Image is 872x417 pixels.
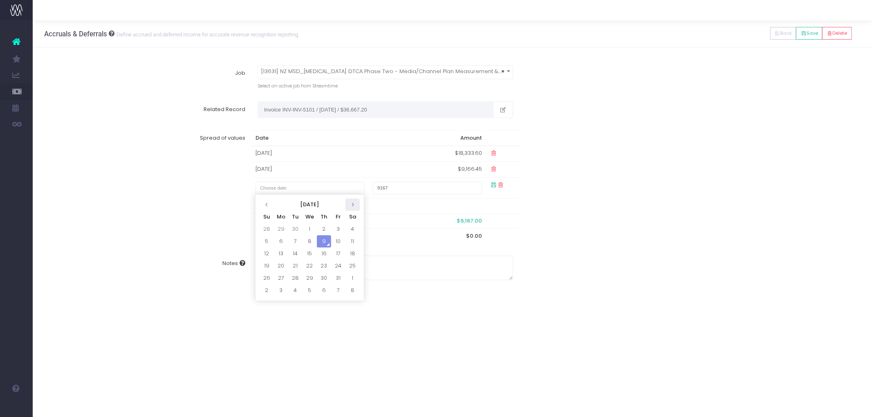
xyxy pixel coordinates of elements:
[288,248,303,260] td: 14
[258,66,513,77] span: [13631] NZ MSD_[MEDICAL_DATA] DTCA Phase Two - Media/Channel Plan Measurement & Optimisation
[288,284,303,297] td: 4
[274,272,288,284] td: 27
[51,130,251,243] label: Spread of values
[114,30,299,38] small: Define accrued and deferred income for accurate revenue recognition reporting.
[822,27,852,40] button: Delete
[260,235,274,248] td: 5
[303,223,317,235] td: 1
[51,101,251,118] label: Related Record
[317,235,331,248] td: 9
[331,272,345,284] td: 31
[260,211,274,223] th: Su
[303,260,317,272] td: 22
[251,130,369,145] th: Date
[345,260,360,272] td: 25
[331,223,345,235] td: 3
[345,248,360,260] td: 18
[317,272,331,284] td: 30
[345,223,360,235] td: 4
[317,260,331,272] td: 23
[317,248,331,260] td: 16
[288,272,303,284] td: 28
[288,211,303,223] th: Tu
[51,65,251,89] label: Job
[10,401,22,413] img: images/default_profile_image.png
[274,260,288,272] td: 20
[303,284,317,297] td: 5
[303,248,317,260] td: 15
[369,162,486,178] td: $9,166.45
[260,284,274,297] td: 2
[369,146,486,162] td: $18,333.60
[331,260,345,272] td: 24
[251,162,369,178] td: [DATE]
[345,284,360,297] td: 8
[303,211,317,223] th: We
[274,248,288,260] td: 13
[501,66,504,77] span: Remove all items
[288,260,303,272] td: 21
[260,248,274,260] td: 12
[288,223,303,235] td: 30
[288,235,303,248] td: 7
[256,182,365,194] input: Choose date
[274,235,288,248] td: 6
[331,211,345,223] th: Fr
[44,30,299,38] h3: Accruals & Deferrals
[274,211,288,223] th: Mo
[303,272,317,284] td: 29
[796,27,823,40] button: Save
[317,211,331,223] th: Th
[260,223,274,235] td: 28
[345,211,360,223] th: Sa
[457,218,482,224] span: $9,167.00
[331,235,345,248] td: 10
[317,223,331,235] td: 2
[260,260,274,272] td: 19
[770,27,797,40] button: Back
[369,228,486,243] th: $0.00
[258,80,513,89] div: Select an active job from Streamtime
[51,256,251,280] label: Notes
[331,284,345,297] td: 7
[251,214,369,229] th: Remaining To Spread
[331,248,345,260] td: 17
[317,284,331,297] td: 6
[251,146,369,162] td: [DATE]
[303,235,317,248] td: 8
[274,284,288,297] td: 3
[369,130,486,145] th: Amount
[260,272,274,284] td: 26
[345,272,360,284] td: 1
[251,228,369,243] th: Recognised To Date
[274,198,345,211] th: [DATE]
[345,235,360,248] td: 11
[274,223,288,235] td: 29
